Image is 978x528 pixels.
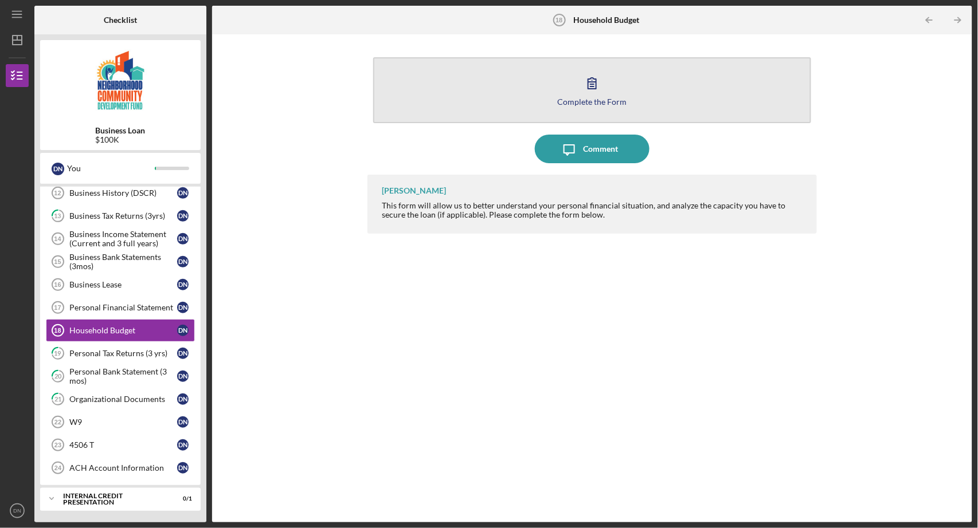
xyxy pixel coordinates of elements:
[382,201,805,219] div: This form will allow us to better understand your personal financial situation, and analyze the c...
[69,349,177,358] div: Personal Tax Returns (3 yrs)
[69,326,177,335] div: Household Budget
[177,439,189,451] div: D N
[54,235,61,242] tspan: 14
[46,227,195,250] a: 14Business Income Statement (Current and 3 full years)DN
[177,416,189,428] div: D N
[54,190,61,196] tspan: 12
[46,319,195,342] a: 18Household BudgetDN
[46,273,195,296] a: 16Business LeaseDN
[177,348,189,359] div: D N
[54,350,62,357] tspan: 19
[54,464,62,471] tspan: 24
[69,280,177,289] div: Business Lease
[46,250,195,273] a: 15Business Bank Statements (3mos)DN
[69,463,177,472] div: ACH Account Information
[54,258,61,265] tspan: 15
[177,325,189,336] div: D N
[54,327,61,334] tspan: 18
[54,442,61,448] tspan: 23
[69,367,177,385] div: Personal Bank Statement (3 mos)
[46,296,195,319] a: 17Personal Financial StatementDN
[382,186,446,195] div: [PERSON_NAME]
[96,126,146,135] b: Business Loan
[555,17,562,23] tspan: 18
[177,233,189,245] div: D N
[46,204,195,227] a: 13Business Tax Returns (3yrs)DN
[46,411,195,434] a: 22W9DN
[54,304,61,311] tspan: 17
[177,279,189,290] div: D N
[69,230,177,248] div: Business Income Statement (Current and 3 full years)
[13,508,21,514] text: DN
[54,419,61,425] tspan: 22
[40,46,201,115] img: Product logo
[69,253,177,271] div: Business Bank Statements (3mos)
[46,342,195,365] a: 19Personal Tax Returns (3 yrs)DN
[104,15,137,25] b: Checklist
[54,212,61,220] tspan: 13
[46,365,195,388] a: 20Personal Bank Statement (3 mos)DN
[558,97,627,106] div: Complete the Form
[177,393,189,405] div: D N
[67,159,155,178] div: You
[373,57,811,123] button: Complete the Form
[63,492,163,506] div: Internal Credit Presentation
[177,462,189,474] div: D N
[177,187,189,199] div: D N
[584,135,619,163] div: Comment
[46,388,195,411] a: 21Organizational DocumentsDN
[54,281,61,288] tspan: 16
[177,371,189,382] div: D N
[177,256,189,267] div: D N
[574,15,640,25] b: Household Budget
[69,188,177,198] div: Business History (DSCR)
[171,495,192,502] div: 0 / 1
[535,135,650,163] button: Comment
[54,396,61,403] tspan: 21
[177,302,189,313] div: D N
[6,499,29,522] button: DN
[69,211,177,220] div: Business Tax Returns (3yrs)
[69,303,177,312] div: Personal Financial Statement
[54,373,62,380] tspan: 20
[96,135,146,144] div: $100K
[69,395,177,404] div: Organizational Documents
[46,456,195,479] a: 24ACH Account InformationDN
[46,434,195,456] a: 234506 TDN
[46,182,195,204] a: 12Business History (DSCR)DN
[177,210,189,222] div: D N
[69,440,177,450] div: 4506 T
[69,417,177,427] div: W9
[52,163,64,175] div: D N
